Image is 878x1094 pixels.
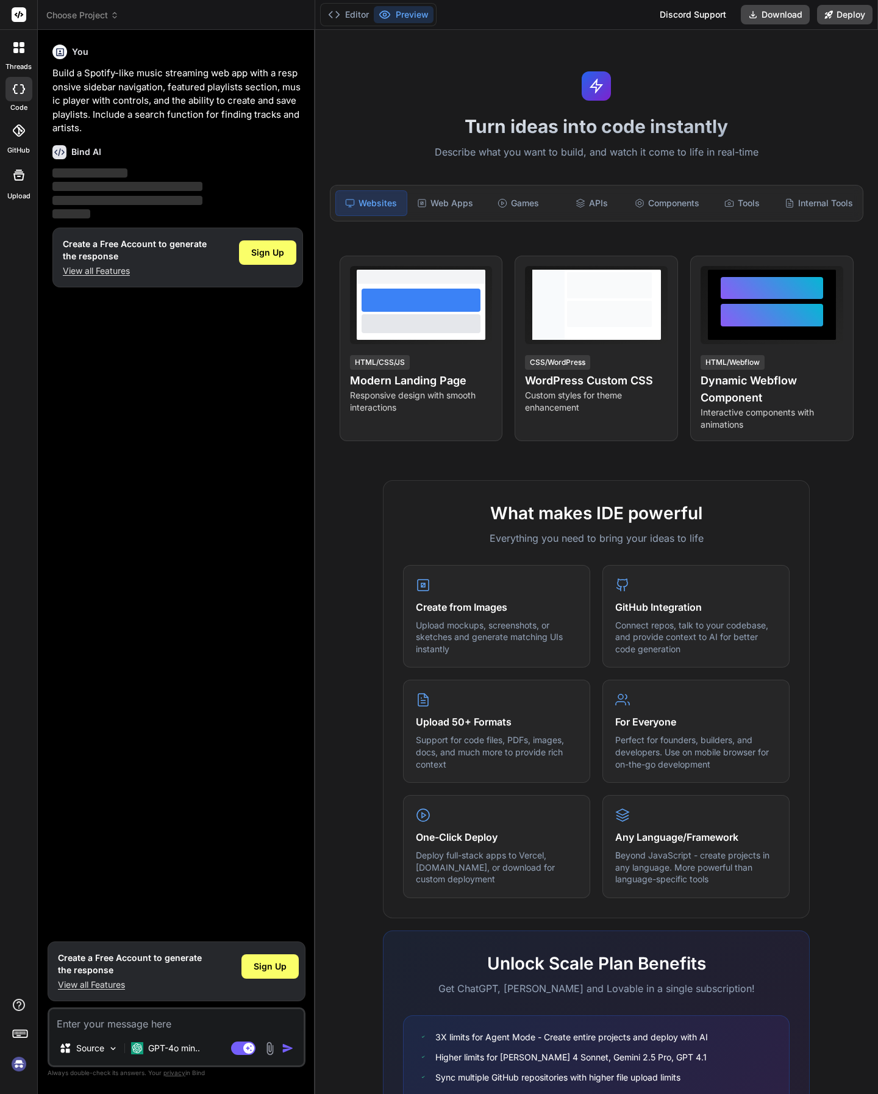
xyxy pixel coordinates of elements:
p: Perfect for founders, builders, and developers. Use on mobile browser for on-the-go development [615,734,777,770]
div: Web Apps [410,190,480,216]
p: Everything you need to bring your ideas to life [403,531,790,545]
p: Support for code files, PDFs, images, docs, and much more to provide rich context [416,734,577,770]
p: Custom styles for theme enhancement [525,389,668,414]
h4: GitHub Integration [615,600,777,614]
h4: Dynamic Webflow Component [701,372,843,406]
img: Pick Models [108,1043,118,1054]
button: Download [741,5,810,24]
img: icon [282,1042,294,1054]
div: Tools [707,190,777,216]
button: Preview [374,6,434,23]
span: privacy [163,1069,185,1076]
div: HTML/CSS/JS [350,355,410,370]
span: Sign Up [254,960,287,973]
h4: One-Click Deploy [416,830,577,844]
p: Beyond JavaScript - create projects in any language. More powerful than language-specific tools [615,849,777,885]
label: Upload [7,191,30,201]
div: Discord Support [652,5,733,24]
h6: Bind AI [71,146,101,158]
button: Deploy [817,5,873,24]
p: Always double-check its answers. Your in Bind [48,1067,305,1079]
div: HTML/Webflow [701,355,765,370]
p: View all Features [63,265,207,277]
div: Internal Tools [780,190,858,216]
p: Source [76,1042,104,1054]
span: ‌ [52,196,202,205]
h2: What makes IDE powerful [403,500,790,526]
img: GPT-4o mini [131,1042,143,1054]
p: Describe what you want to build, and watch it come to life in real-time [323,145,871,160]
span: ‌ [52,182,202,191]
span: ‌ [52,168,127,178]
h1: Turn ideas into code instantly [323,115,871,137]
span: Higher limits for [PERSON_NAME] 4 Sonnet, Gemini 2.5 Pro, GPT 4.1 [435,1051,707,1063]
div: Websites [335,190,407,216]
p: GPT-4o min.. [148,1042,200,1054]
span: Choose Project [46,9,119,21]
p: Connect repos, talk to your codebase, and provide context to AI for better code generation [615,619,777,655]
p: Deploy full-stack apps to Vercel, [DOMAIN_NAME], or download for custom deployment [416,849,577,885]
div: CSS/WordPress [525,355,590,370]
label: threads [5,62,32,72]
p: Build a Spotify-like music streaming web app with a responsive sidebar navigation, featured playl... [52,67,303,135]
label: code [10,103,27,113]
span: Sync multiple GitHub repositories with higher file upload limits [435,1071,680,1084]
span: Sign Up [251,247,284,259]
button: Editor [323,6,374,23]
img: attachment [263,1042,277,1056]
span: ‌ [52,209,90,218]
p: Responsive design with smooth interactions [350,389,493,414]
h6: You [72,46,88,58]
div: Games [483,190,554,216]
span: 3X limits for Agent Mode - Create entire projects and deploy with AI [435,1031,708,1043]
img: signin [9,1054,29,1074]
p: Get ChatGPT, [PERSON_NAME] and Lovable in a single subscription! [403,981,790,996]
p: Upload mockups, screenshots, or sketches and generate matching UIs instantly [416,619,577,655]
h4: Upload 50+ Formats [416,714,577,729]
h2: Unlock Scale Plan Benefits [403,951,790,976]
h1: Create a Free Account to generate the response [58,952,202,976]
p: View all Features [58,979,202,991]
p: Interactive components with animations [701,406,843,431]
div: APIs [556,190,627,216]
h4: Any Language/Framework [615,830,777,844]
div: Components [630,190,704,216]
h4: Modern Landing Page [350,372,493,389]
label: GitHub [7,145,30,156]
h4: WordPress Custom CSS [525,372,668,389]
h4: Create from Images [416,600,577,614]
h4: For Everyone [615,714,777,729]
h1: Create a Free Account to generate the response [63,238,207,262]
